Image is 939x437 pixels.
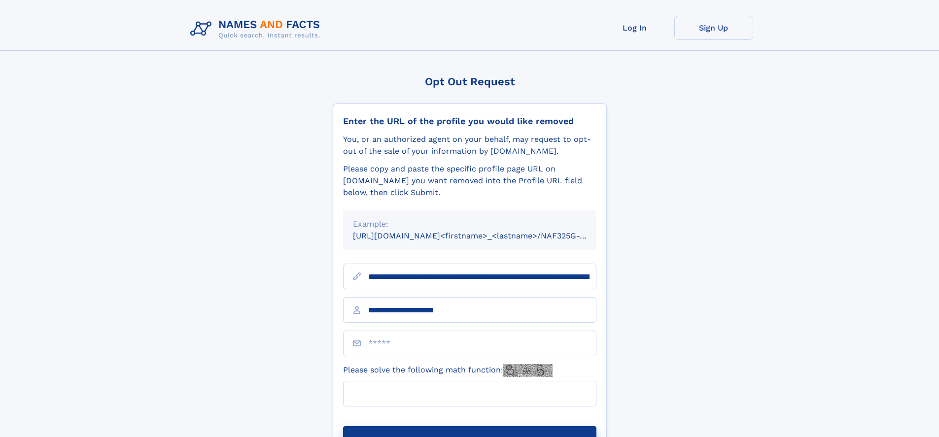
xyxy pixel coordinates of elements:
[333,75,607,88] div: Opt Out Request
[343,116,596,127] div: Enter the URL of the profile you would like removed
[595,16,674,40] a: Log In
[186,16,328,42] img: Logo Names and Facts
[353,231,615,240] small: [URL][DOMAIN_NAME]<firstname>_<lastname>/NAF325G-xxxxxxxx
[353,218,587,230] div: Example:
[343,163,596,199] div: Please copy and paste the specific profile page URL on [DOMAIN_NAME] you want removed into the Pr...
[674,16,753,40] a: Sign Up
[343,364,553,377] label: Please solve the following math function:
[343,134,596,157] div: You, or an authorized agent on your behalf, may request to opt-out of the sale of your informatio...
